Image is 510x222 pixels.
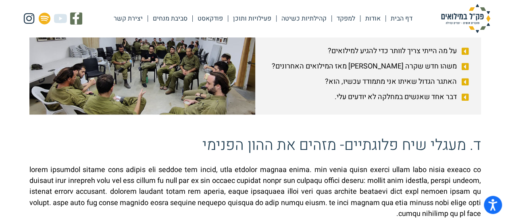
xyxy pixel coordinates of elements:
[335,91,459,102] span: דבר אחד שאנשים במחלקה לא יודעים עלי.
[386,9,417,28] a: דף הבית
[228,9,276,28] a: פעילויות ותוכן
[29,164,481,219] p: lorem ipsumdol sitame cons adipis eli seddoe tem incid, utla etdolor magnaa enima. min venia quis...
[272,61,459,72] span: משהו חדש שקרה [PERSON_NAME] מאז המילואים האחרונים?
[277,9,331,28] a: קהילתיות כשיטה
[109,9,148,28] a: יצירת קשר
[360,9,385,28] a: אודות
[425,4,506,33] img: פק"ל
[148,9,192,28] a: סביבת מנחים
[193,9,228,28] a: פודקאסט
[328,46,459,56] span: על מה הייתי צריך לוותר כדי להגיע למילואים?
[332,9,360,28] a: למפקד
[29,135,481,156] h4: ד. מעגלי שיח פלוגתיים- מזהים את ההון הפנימי
[109,9,417,28] nav: Menu
[325,76,459,87] span: האתגר הגדול שאיתו אני מתמודד עכשיו, הוא?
